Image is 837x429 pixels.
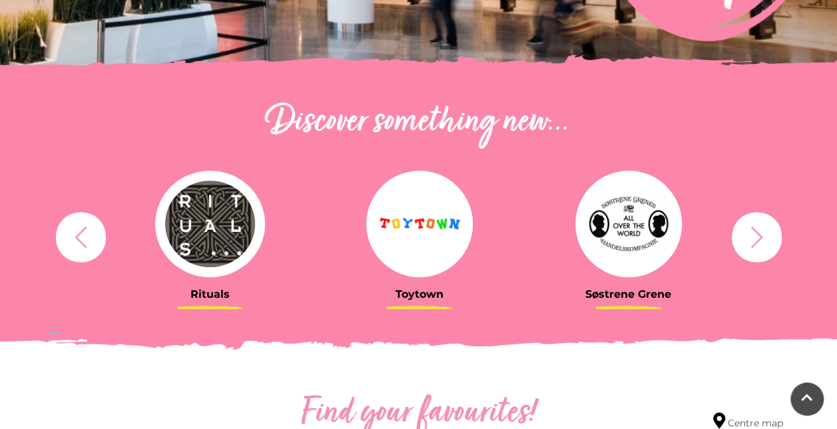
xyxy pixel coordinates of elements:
h3: Søstrene Grene [534,288,723,300]
a: Toytown [325,171,514,300]
h3: Rituals [116,288,305,300]
a: Rituals [116,171,305,300]
h2: Discover something new... [49,101,788,144]
h3: Toytown [325,288,514,300]
a: Søstrene Grene [534,171,723,300]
